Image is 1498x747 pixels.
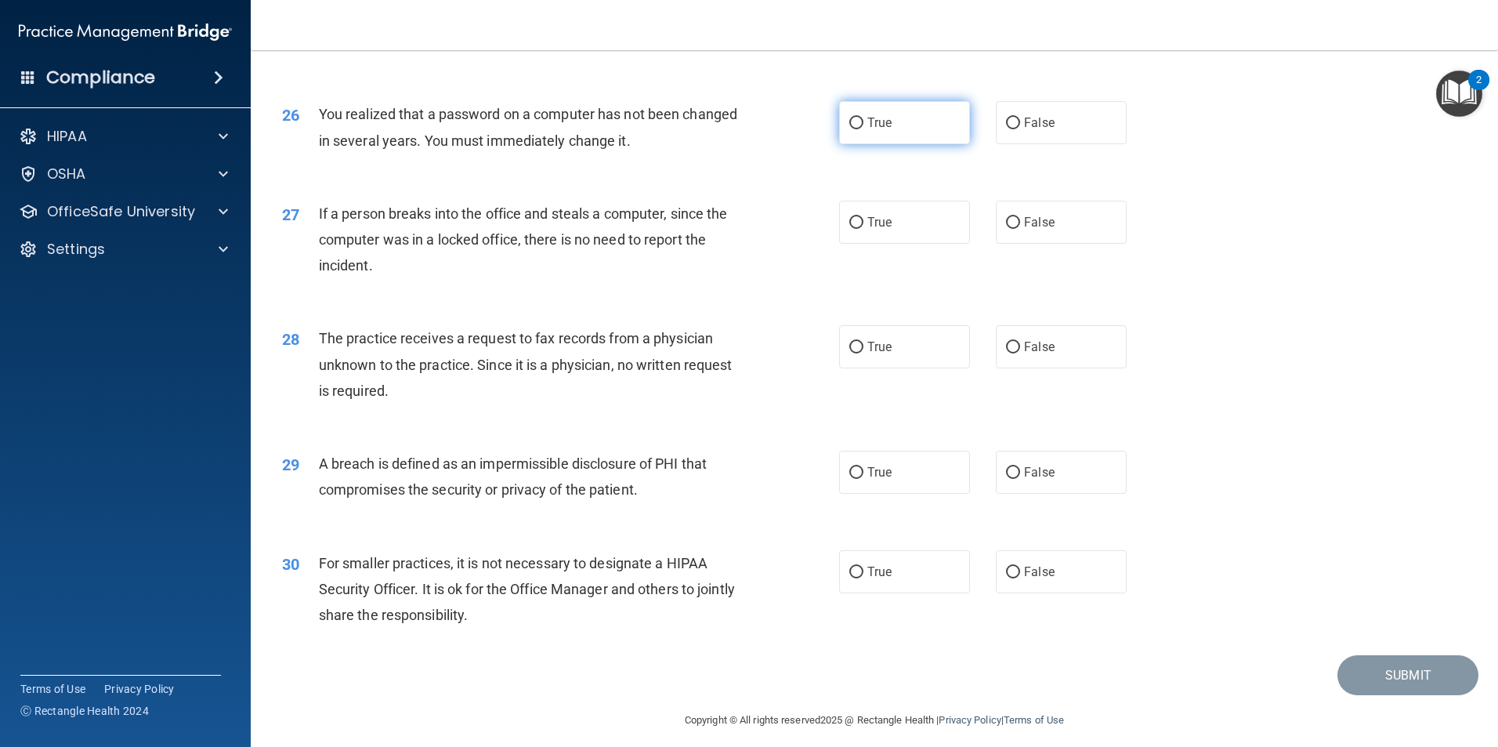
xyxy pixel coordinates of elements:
[282,455,299,474] span: 29
[282,555,299,574] span: 30
[867,339,892,354] span: True
[849,567,863,578] input: True
[1227,636,1479,698] iframe: Drift Widget Chat Controller
[47,127,87,146] p: HIPAA
[47,202,195,221] p: OfficeSafe University
[19,16,232,48] img: PMB logo
[1006,342,1020,354] input: False
[867,465,892,480] span: True
[1476,80,1482,100] div: 2
[1006,217,1020,229] input: False
[867,115,892,130] span: True
[20,681,85,697] a: Terms of Use
[19,165,228,183] a: OSHA
[47,240,105,259] p: Settings
[282,205,299,224] span: 27
[282,106,299,125] span: 26
[46,67,155,89] h4: Compliance
[1004,714,1064,726] a: Terms of Use
[19,127,228,146] a: HIPAA
[1024,115,1055,130] span: False
[1024,215,1055,230] span: False
[19,240,228,259] a: Settings
[867,564,892,579] span: True
[319,330,733,398] span: The practice receives a request to fax records from a physician unknown to the practice. Since it...
[47,165,86,183] p: OSHA
[19,202,228,221] a: OfficeSafe University
[1024,564,1055,579] span: False
[849,217,863,229] input: True
[282,330,299,349] span: 28
[1024,339,1055,354] span: False
[1006,118,1020,129] input: False
[588,695,1160,745] div: Copyright © All rights reserved 2025 @ Rectangle Health | |
[1436,71,1482,117] button: Open Resource Center, 2 new notifications
[319,455,707,498] span: A breach is defined as an impermissible disclosure of PHI that compromises the security or privac...
[319,205,728,274] span: If a person breaks into the office and steals a computer, since the computer was in a locked offi...
[939,714,1000,726] a: Privacy Policy
[104,681,175,697] a: Privacy Policy
[1024,465,1055,480] span: False
[1006,567,1020,578] input: False
[1006,467,1020,479] input: False
[319,106,737,148] span: You realized that a password on a computer has not been changed in several years. You must immedi...
[849,467,863,479] input: True
[319,555,735,623] span: For smaller practices, it is not necessary to designate a HIPAA Security Officer. It is ok for th...
[20,703,149,719] span: Ⓒ Rectangle Health 2024
[867,215,892,230] span: True
[849,342,863,354] input: True
[849,118,863,129] input: True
